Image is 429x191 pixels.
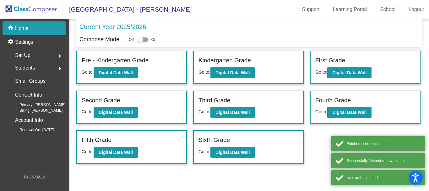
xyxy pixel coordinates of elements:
[82,96,120,105] label: Second Grade
[198,149,210,154] span: Go to:
[79,22,146,31] p: Current Year 2025/2026
[198,136,230,145] label: Sixth Grade
[99,70,133,75] b: Digital Data Wall
[347,175,421,181] div: user authenticated
[210,67,255,78] button: Digital Data Wall
[15,77,46,86] p: Small Groups
[82,109,94,114] span: Go to:
[82,149,94,154] span: Go to:
[315,70,327,75] span: Go to:
[56,65,64,72] mat-icon: arrow_right
[9,102,66,108] span: Primary: [PERSON_NAME]
[94,147,138,158] button: Digital Data Wall
[327,107,372,118] button: Digital Data Wall
[9,127,54,133] span: Renewal On: [DATE]
[15,64,35,72] span: Students
[315,56,345,65] label: First Grade
[210,147,255,158] button: Digital Data Wall
[328,4,372,14] a: Learning Portal
[297,4,325,14] a: Support
[9,108,62,113] span: Billing: [PERSON_NAME]
[315,96,351,105] label: Fourth Grade
[99,110,133,115] b: Digital Data Wall
[8,25,15,32] mat-icon: home
[375,4,400,14] a: School
[315,109,327,114] span: Go to:
[332,70,367,75] b: Digital Data Wall
[15,91,42,99] p: Contact Info
[347,141,421,147] div: Fetched school contacts
[82,136,111,145] label: Fifth Grade
[15,25,29,32] p: Home
[210,107,255,118] button: Digital Data Wall
[215,70,250,75] b: Digital Data Wall
[15,38,33,46] p: Settings
[79,35,119,44] p: Compose Mode
[347,158,421,164] div: Successfully fetched renewal date
[82,70,94,75] span: Go to:
[129,37,134,42] span: Off
[215,150,250,155] b: Digital Data Wall
[198,96,230,105] label: Third Grade
[198,70,210,75] span: Go to:
[327,67,372,78] button: Digital Data Wall
[94,107,138,118] button: Digital Data Wall
[332,110,367,115] b: Digital Data Wall
[15,116,43,125] p: Account Info
[215,110,250,115] b: Digital Data Wall
[404,4,429,14] a: Logout
[63,4,192,14] span: [GEOGRAPHIC_DATA] - [PERSON_NAME]
[94,67,138,78] button: Digital Data Wall
[198,109,210,114] span: Go to:
[151,37,156,42] span: On
[82,56,149,65] label: Pre - Kindergarten Grade
[198,56,251,65] label: Kindergarten Grade
[99,150,133,155] b: Digital Data Wall
[8,38,15,46] mat-icon: settings
[56,52,64,60] mat-icon: arrow_right
[15,51,30,60] span: Set Up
